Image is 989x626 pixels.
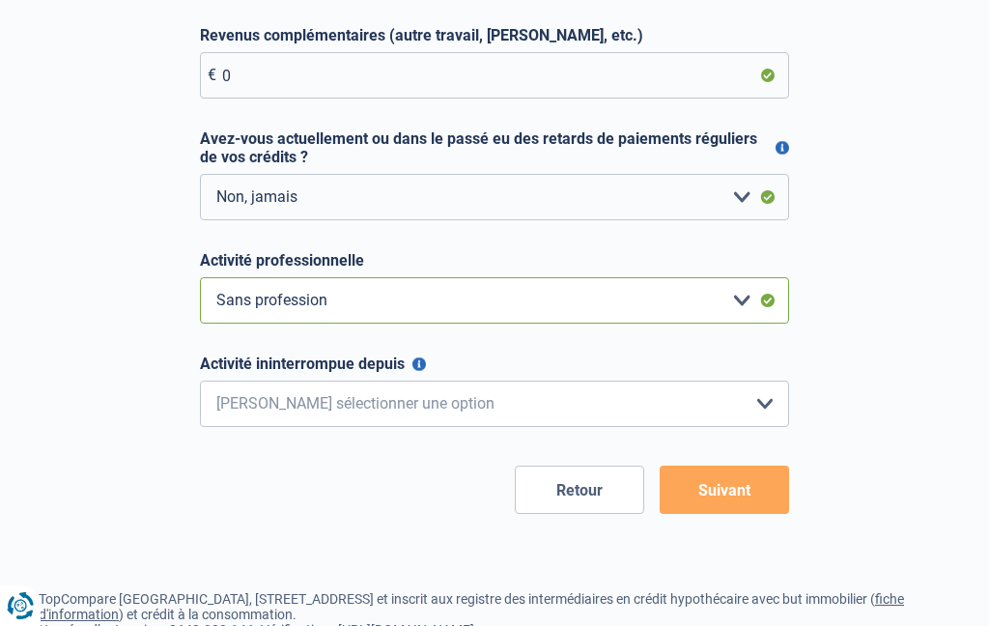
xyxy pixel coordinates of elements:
[412,357,426,371] button: Activité ininterrompue depuis
[208,66,216,84] span: €
[200,355,789,373] label: Activité ininterrompue depuis
[660,466,789,514] button: Suivant
[200,129,789,166] label: Avez-vous actuellement ou dans le passé eu des retards de paiements réguliers de vos crédits ?
[200,251,789,270] label: Activité professionnelle
[200,26,789,44] label: Revenus complémentaires (autre travail, [PERSON_NAME], etc.)
[515,466,644,514] button: Retour
[5,156,6,156] img: Advertisement
[776,141,789,155] button: Avez-vous actuellement ou dans le passé eu des retards de paiements réguliers de vos crédits ?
